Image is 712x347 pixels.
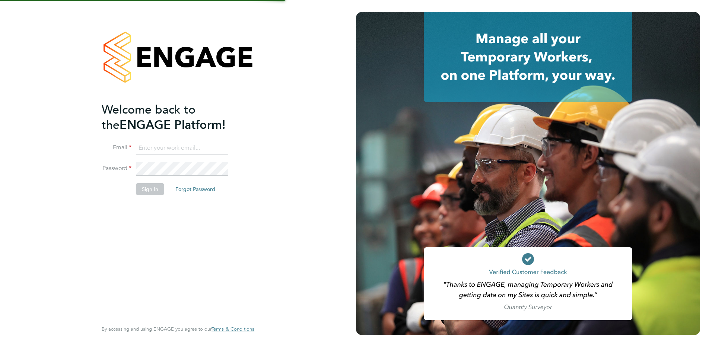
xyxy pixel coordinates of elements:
[212,326,254,332] a: Terms & Conditions
[136,183,164,195] button: Sign In
[102,144,131,152] label: Email
[102,326,254,332] span: By accessing and using ENGAGE you agree to our
[169,183,221,195] button: Forgot Password
[102,102,196,132] span: Welcome back to the
[102,165,131,172] label: Password
[102,102,247,133] h2: ENGAGE Platform!
[136,141,228,155] input: Enter your work email...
